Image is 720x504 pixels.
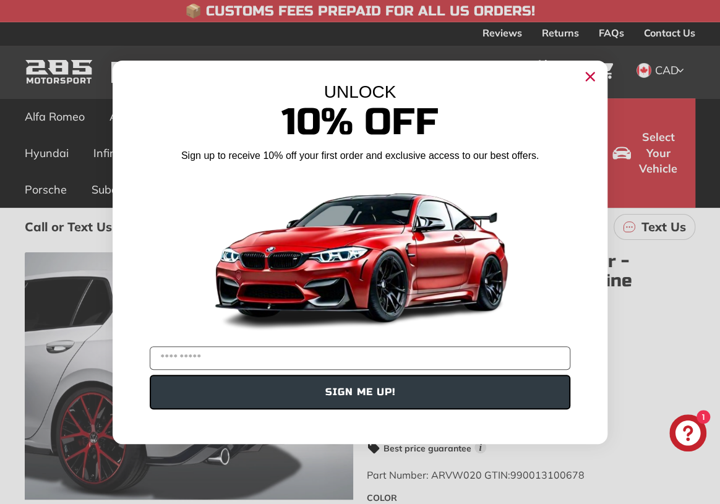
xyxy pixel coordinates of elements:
[580,67,600,87] button: Close dialog
[666,414,710,455] inbox-online-store-chat: Shopify online store chat
[150,346,570,370] input: YOUR EMAIL
[181,150,539,161] span: Sign up to receive 10% off your first order and exclusive access to our best offers.
[205,168,515,341] img: Banner showing BMW 4 Series Body kit
[324,82,396,101] span: UNLOCK
[150,375,570,409] button: SIGN ME UP!
[281,100,439,145] span: 10% Off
